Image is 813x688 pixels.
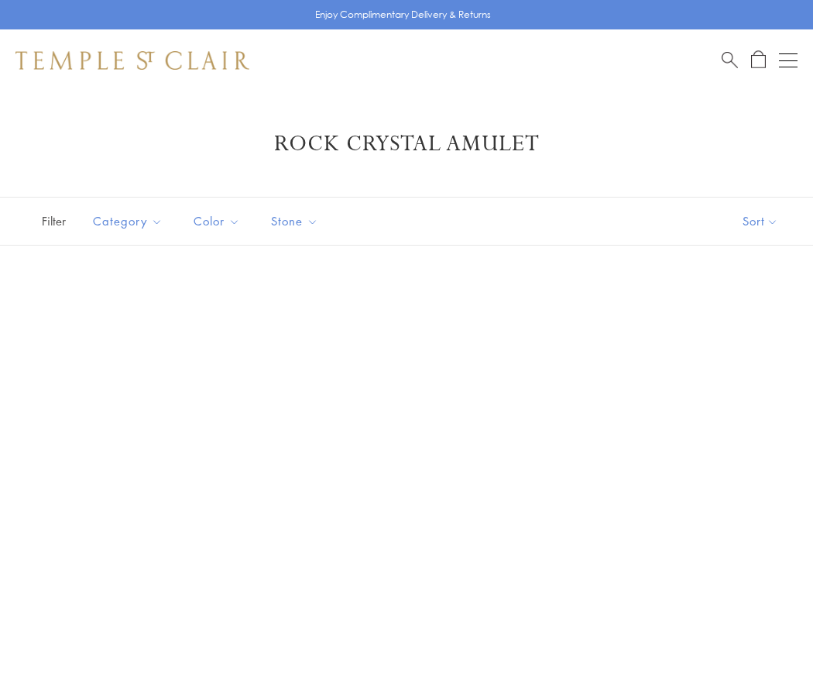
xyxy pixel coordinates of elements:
[81,204,174,239] button: Category
[259,204,330,239] button: Stone
[263,212,330,231] span: Stone
[182,204,252,239] button: Color
[85,212,174,231] span: Category
[779,51,798,70] button: Open navigation
[722,50,738,70] a: Search
[39,130,774,158] h1: Rock Crystal Amulet
[15,51,249,70] img: Temple St. Clair
[751,50,766,70] a: Open Shopping Bag
[315,7,491,22] p: Enjoy Complimentary Delivery & Returns
[708,198,813,245] button: Show sort by
[186,212,252,231] span: Color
